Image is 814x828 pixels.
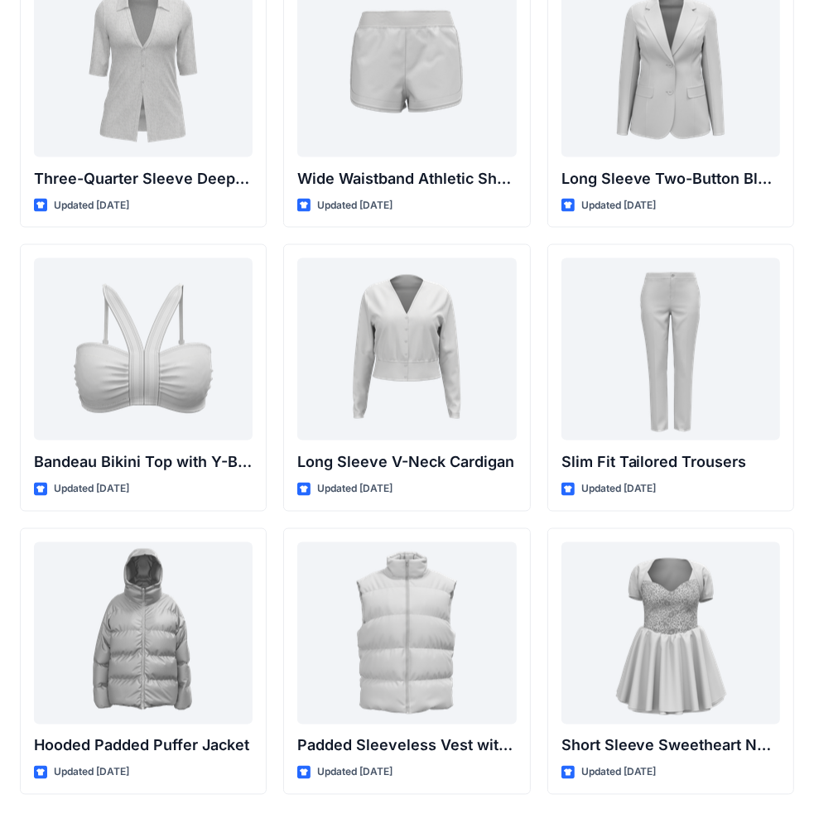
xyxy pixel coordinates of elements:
p: Updated [DATE] [581,197,657,214]
p: Updated [DATE] [581,764,657,782]
p: Padded Sleeveless Vest with Stand Collar [297,734,516,758]
a: Long Sleeve V-Neck Cardigan [297,258,516,440]
p: Bandeau Bikini Top with Y-Back Straps and Stitch Detail [34,450,253,474]
a: Padded Sleeveless Vest with Stand Collar [297,542,516,724]
p: Updated [DATE] [54,197,129,214]
a: Slim Fit Tailored Trousers [561,258,780,440]
p: Short Sleeve Sweetheart Neckline Mini Dress with Textured Bodice [561,734,780,758]
p: Updated [DATE] [581,480,657,498]
p: Hooded Padded Puffer Jacket [34,734,253,758]
p: Long Sleeve Two-Button Blazer with Flap Pockets [561,167,780,190]
p: Long Sleeve V-Neck Cardigan [297,450,516,474]
p: Three-Quarter Sleeve Deep V-Neck Button-Down Top [34,167,253,190]
a: Bandeau Bikini Top with Y-Back Straps and Stitch Detail [34,258,253,440]
p: Updated [DATE] [317,480,393,498]
p: Updated [DATE] [54,764,129,782]
p: Updated [DATE] [317,764,393,782]
p: Slim Fit Tailored Trousers [561,450,780,474]
p: Updated [DATE] [54,480,129,498]
a: Short Sleeve Sweetheart Neckline Mini Dress with Textured Bodice [561,542,780,724]
p: Updated [DATE] [317,197,393,214]
p: Wide Waistband Athletic Shorts [297,167,516,190]
a: Hooded Padded Puffer Jacket [34,542,253,724]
